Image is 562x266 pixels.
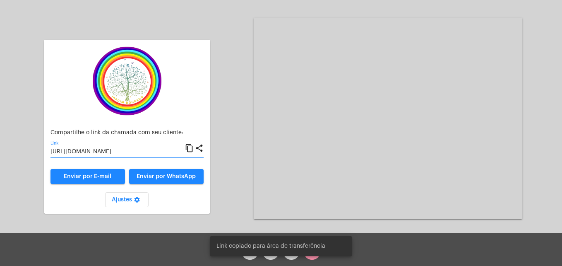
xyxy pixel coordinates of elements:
p: Compartilhe o link da chamada com seu cliente: [50,130,204,136]
span: Ajustes [112,197,142,203]
button: Ajustes [105,192,149,207]
span: Enviar por E-mail [64,174,111,179]
span: Link copiado para área de transferência [216,242,325,250]
mat-icon: content_copy [185,143,194,153]
img: c337f8d0-2252-6d55-8527-ab50248c0d14.png [86,46,168,116]
mat-icon: share [195,143,204,153]
a: Enviar por E-mail [50,169,125,184]
span: Enviar por WhatsApp [137,174,196,179]
button: Enviar por WhatsApp [129,169,204,184]
mat-icon: settings [132,196,142,206]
